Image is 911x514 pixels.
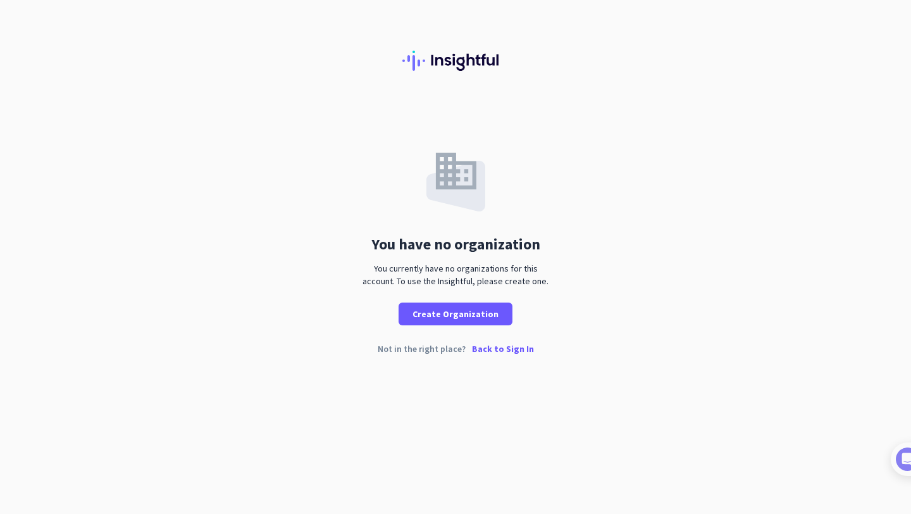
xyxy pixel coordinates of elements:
div: You currently have no organizations for this account. To use the Insightful, please create one. [357,262,554,287]
span: Create Organization [412,308,499,320]
p: Back to Sign In [472,344,534,353]
button: Create Organization [399,303,512,325]
img: Insightful [402,51,509,71]
div: You have no organization [371,237,540,252]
